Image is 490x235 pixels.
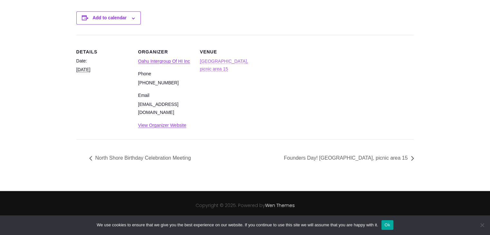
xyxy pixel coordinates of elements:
[76,154,414,163] nav: Event Navigation
[200,59,248,72] a: [GEOGRAPHIC_DATA], picnic area 15
[479,222,485,228] span: No
[89,155,195,161] a: North Shore Birthday Celebration Meeting
[92,15,127,20] button: View links to add events to your calendar
[76,67,91,72] abbr: 2025-06-02
[138,100,192,116] dd: [EMAIL_ADDRESS][DOMAIN_NAME]
[138,92,192,99] dt: Email
[138,123,187,128] a: View Organizer Website
[280,155,414,161] a: Founders Day! [GEOGRAPHIC_DATA], picnic area 15
[24,202,466,209] p: Copyright © 2025. Powered by
[97,222,378,228] span: We use cookies to ensure that we give you the best experience on our website. If you continue to ...
[76,49,130,55] h2: Details
[265,202,295,209] a: Wen Themes
[138,79,192,87] dd: [PHONE_NUMBER]
[138,70,192,78] dt: Phone
[138,59,190,64] a: Oahu Intergroup Of HI Inc
[138,49,192,55] h2: Organizer
[76,57,130,65] dt: Date:
[381,220,393,230] button: Ok
[200,49,254,55] h2: Venue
